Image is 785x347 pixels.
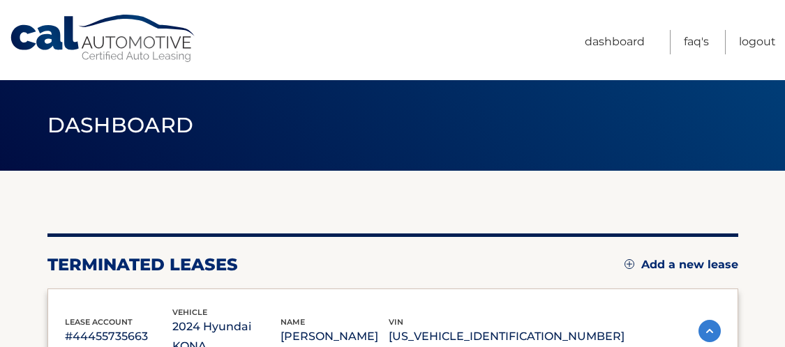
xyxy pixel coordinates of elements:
[281,317,305,327] span: name
[65,327,173,346] p: #44455735663
[47,112,194,138] span: Dashboard
[625,258,738,272] a: Add a new lease
[281,327,389,346] p: [PERSON_NAME]
[684,30,709,54] a: FAQ's
[47,254,238,275] h2: terminated leases
[585,30,645,54] a: Dashboard
[698,320,721,342] img: accordion-active.svg
[625,259,634,269] img: add.svg
[389,327,625,346] p: [US_VEHICLE_IDENTIFICATION_NUMBER]
[65,317,133,327] span: lease account
[9,14,197,63] a: Cal Automotive
[739,30,776,54] a: Logout
[389,317,403,327] span: vin
[172,307,207,317] span: vehicle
